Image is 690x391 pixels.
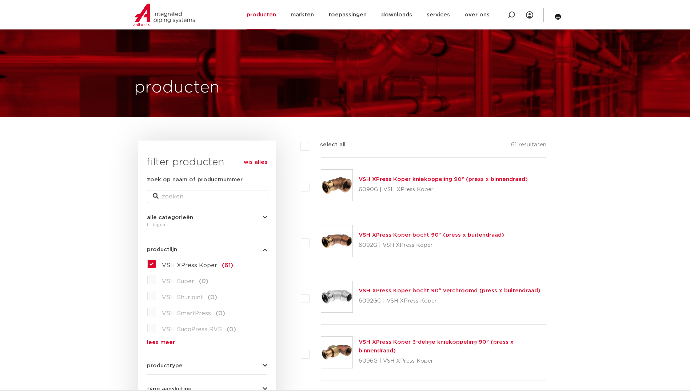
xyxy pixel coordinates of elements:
span: (61) [222,262,233,268]
span: VSH XPress Koper [162,262,217,268]
div: fittingen [147,220,267,229]
button: productlijn [147,247,267,252]
button: producttype [147,363,267,368]
a: lees meer [147,340,267,345]
a: VSH XPress Koper 3-delige kniekoppeling 90° (press x binnendraad) [359,339,514,354]
span: (0) [199,279,208,284]
label: select all [309,141,346,149]
label: zoek op naam of productnummer [147,175,243,184]
span: producttype [147,363,183,368]
p: 6092GC | VSH XPress Koper [359,295,541,307]
span: VSH Shurjoint [162,295,203,300]
a: VSH XPress Koper bocht 90° verchroomd (press x buitendraad) [359,288,541,293]
span: VSH SmartPress [162,311,211,316]
img: Thumbnail for VSH XPress Koper bocht 90° (press x buitendraad) [321,225,352,257]
span: VSH SudoPress RVS [162,327,222,332]
p: 6096G | VSH XPress Koper [359,355,547,367]
a: VSH XPress Koper kniekoppeling 90° (press x binnendraad) [359,177,528,182]
img: Thumbnail for VSH XPress Koper bocht 90° verchroomd (press x buitendraad) [321,281,352,312]
img: Thumbnail for VSH XPress Koper 3-delige kniekoppeling 90° (press x binnendraad) [321,337,352,368]
span: (0) [208,295,217,300]
span: alle categorieën [147,215,193,220]
h3: filter producten [147,155,267,170]
p: 61 resultaten [511,141,546,152]
input: zoeken [147,190,267,203]
span: productlijn [147,247,177,252]
a: wis alles [244,158,267,167]
h1: producten [134,76,220,99]
p: 6092G | VSH XPress Koper [359,240,504,251]
img: Thumbnail for VSH XPress Koper kniekoppeling 90° (press x binnendraad) [321,170,352,201]
span: VSH Super [162,279,194,284]
span: (0) [216,311,225,316]
button: alle categorieën [147,215,267,220]
p: 6090G | VSH XPress Koper [359,184,528,195]
a: VSH XPress Koper bocht 90° (press x buitendraad) [359,232,504,238]
span: (0) [227,327,236,332]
